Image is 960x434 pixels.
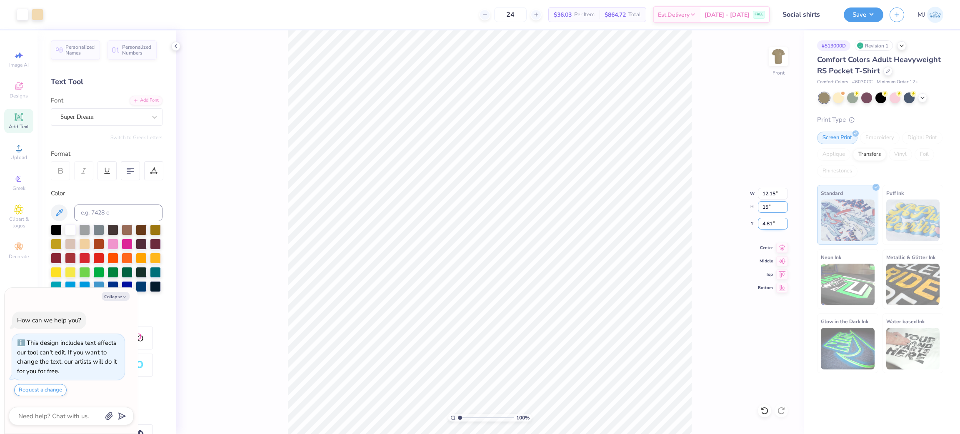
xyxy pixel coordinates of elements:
[758,285,773,291] span: Bottom
[915,148,934,161] div: Foil
[821,317,868,326] span: Glow in the Dark Ink
[758,272,773,277] span: Top
[886,253,935,262] span: Metallic & Glitter Ink
[102,292,130,301] button: Collapse
[886,328,940,369] img: Water based Ink
[17,339,117,375] div: This design includes text effects our tool can't edit. If you want to change the text, our artist...
[855,40,893,51] div: Revision 1
[10,154,27,161] span: Upload
[10,92,28,99] span: Designs
[628,10,641,19] span: Total
[877,79,918,86] span: Minimum Order: 12 +
[574,10,595,19] span: Per Item
[554,10,572,19] span: $36.03
[110,134,162,141] button: Switch to Greek Letters
[74,205,162,221] input: e.g. 7428 c
[817,40,850,51] div: # 513000D
[821,328,875,369] img: Glow in the Dark Ink
[516,414,530,422] span: 100 %
[122,44,152,56] span: Personalized Numbers
[51,189,162,198] div: Color
[9,62,29,68] span: Image AI
[886,317,925,326] span: Water based Ink
[844,7,883,22] button: Save
[705,10,750,19] span: [DATE] - [DATE]
[817,79,848,86] span: Comfort Colors
[9,253,29,260] span: Decorate
[821,253,841,262] span: Neon Ink
[886,200,940,241] img: Puff Ink
[4,216,33,229] span: Clipart & logos
[755,12,763,17] span: FREE
[860,132,900,144] div: Embroidery
[889,148,912,161] div: Vinyl
[51,149,163,159] div: Format
[51,76,162,87] div: Text Tool
[917,7,943,23] a: MJ
[817,115,943,125] div: Print Type
[605,10,626,19] span: $864.72
[917,10,925,20] span: MJ
[12,185,25,192] span: Greek
[17,316,81,324] div: How can we help you?
[658,10,690,19] span: Est. Delivery
[886,189,904,197] span: Puff Ink
[65,44,95,56] span: Personalized Names
[776,6,837,23] input: Untitled Design
[852,79,872,86] span: # 6030CC
[758,258,773,264] span: Middle
[494,7,527,22] input: – –
[817,148,850,161] div: Applique
[821,200,875,241] img: Standard
[902,132,942,144] div: Digital Print
[758,245,773,251] span: Center
[770,48,787,65] img: Front
[51,96,63,105] label: Font
[9,123,29,130] span: Add Text
[853,148,886,161] div: Transfers
[886,264,940,305] img: Metallic & Glitter Ink
[821,264,875,305] img: Neon Ink
[817,55,941,76] span: Comfort Colors Adult Heavyweight RS Pocket T-Shirt
[821,189,843,197] span: Standard
[130,96,162,105] div: Add Font
[817,165,857,177] div: Rhinestones
[772,69,785,77] div: Front
[817,132,857,144] div: Screen Print
[14,384,67,396] button: Request a change
[927,7,943,23] img: Mark Joshua Mullasgo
